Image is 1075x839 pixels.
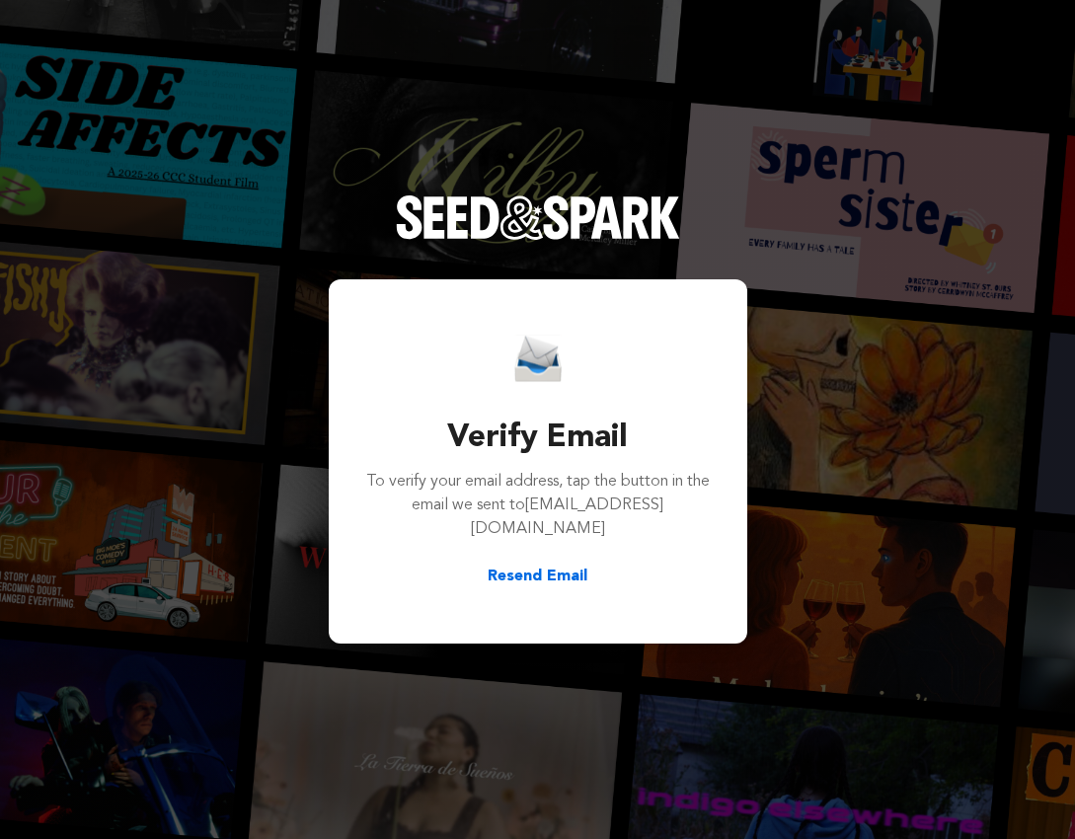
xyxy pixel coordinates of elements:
[471,497,664,537] span: [EMAIL_ADDRESS][DOMAIN_NAME]
[514,335,562,383] img: Seed&Spark Email Icon
[364,470,712,541] p: To verify your email address, tap the button in the email we sent to
[396,195,680,239] img: Seed&Spark Logo
[488,565,587,588] button: Resend Email
[364,415,712,462] h3: Verify Email
[396,195,680,278] a: Seed&Spark Homepage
